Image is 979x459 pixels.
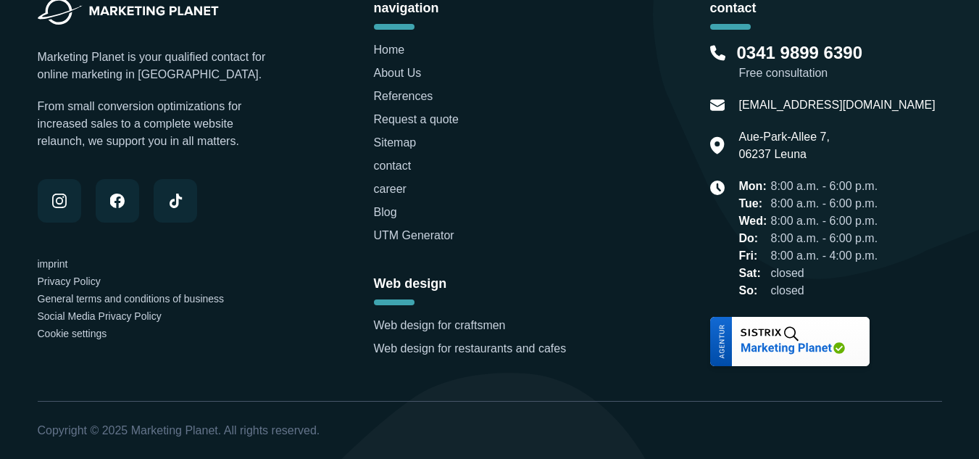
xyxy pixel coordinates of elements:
a: Follow Marketing Planet on Instagram [38,179,81,223]
a: Social Media Privacy Policy [38,310,162,322]
font: Copyright © 2025 Marketing Planet. All rights reserved. [38,424,320,437]
img: Marketing Planet on Facebook [110,194,125,208]
a: Request a quote [374,113,459,125]
font: From small conversion optimizations for increased sales to a complete website relaunch, we suppor... [38,100,242,147]
font: Wed: [739,215,767,227]
a: contact [374,160,412,172]
a: Web design for restaurants and cafes [374,342,567,355]
font: Tue: [739,197,763,210]
font: Cookie settings [38,328,107,339]
a: References [374,90,433,102]
font: Fri: [739,249,758,262]
font: Sat: [739,267,761,279]
img: Location icon [710,128,725,163]
font: 8:00 a.m. - 4:00 p.m. [771,249,878,262]
font: Do: [739,232,759,244]
button: Cookie settings [38,326,107,341]
a: imprint [38,258,68,270]
font: 8:00 a.m. - 6:00 p.m. [771,180,878,192]
a: Sitemap [374,136,417,149]
a: Privacy Policy [38,276,101,287]
img: Clock icon [710,181,725,195]
font: Marketing Planet is your qualified contact for online marketing in [GEOGRAPHIC_DATA]. [38,51,266,80]
font: 8:00 a.m. - 6:00 p.m. [771,215,878,227]
a: General terms and conditions of business [38,293,225,305]
a: Web design for craftsmen [374,319,506,331]
img: Marketing Planet on Instagram [52,194,67,208]
font: Aue-Park-Allee 7, [739,131,830,143]
img: Email icon [710,96,725,114]
font: [EMAIL_ADDRESS][DOMAIN_NAME] [739,99,936,111]
a: UTM Generator [374,229,454,241]
font: Free consultation [739,67,828,79]
img: Telephone icon [710,41,725,65]
font: closed [771,284,804,297]
font: 0341 9899 6390 [737,43,863,62]
a: career [374,183,407,195]
a: [EMAIL_ADDRESS][DOMAIN_NAME] [739,96,936,114]
font: Web design [374,276,447,291]
a: Follow Marketing Planet on TikTok [154,179,197,223]
a: Home [374,44,405,56]
a: 0341 9899 6390 [737,41,863,65]
font: closed [771,267,804,279]
font: 06237 Leuna [739,148,807,160]
img: Marketing Planet on TikTok [168,194,183,208]
font: Mon: [739,180,767,192]
font: So: [739,284,758,297]
font: contact [710,1,757,15]
font: 8:00 a.m. - 6:00 p.m. [771,232,878,244]
a: About Us [374,67,422,79]
a: Follow Marketing Planet on Facebook [96,179,139,223]
font: navigation [374,1,439,15]
a: Blog [374,206,397,218]
font: 8:00 a.m. - 6:00 p.m. [771,197,878,210]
